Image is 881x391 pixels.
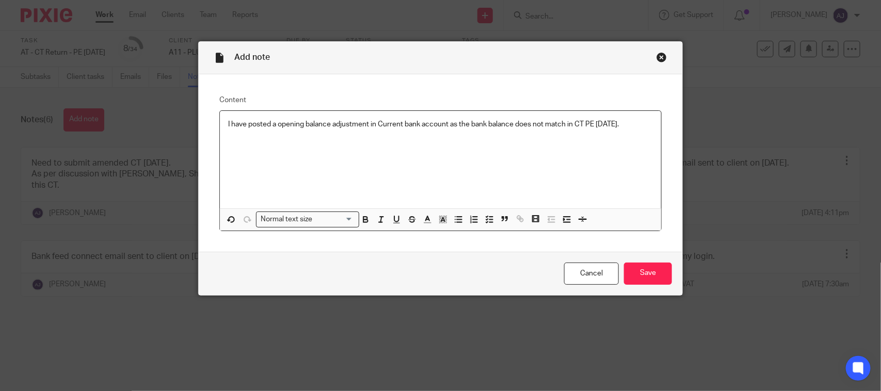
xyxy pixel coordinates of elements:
span: Normal text size [259,214,315,225]
input: Save [624,263,672,285]
input: Search for option [316,214,353,225]
label: Content [219,95,662,105]
p: I have posted a opening balance adjustment in Current bank account as the bank balance does not m... [228,119,653,129]
div: Close this dialog window [656,52,667,62]
a: Cancel [564,263,619,285]
span: Add note [234,53,270,61]
div: Search for option [256,211,359,227]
